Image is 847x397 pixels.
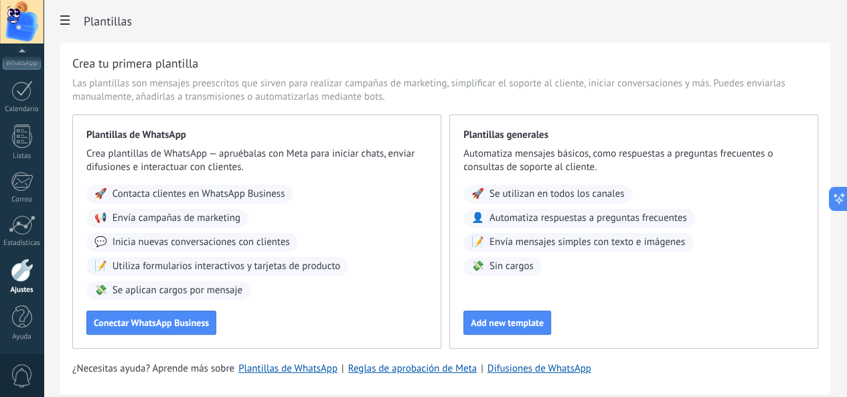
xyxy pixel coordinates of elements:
[489,260,534,273] span: Sin cargos
[94,187,107,201] span: 🚀
[72,362,818,376] div: | |
[112,260,341,273] span: Utiliza formularios interactivos y tarjetas de producto
[3,286,42,295] div: Ajustes
[86,311,216,335] button: Conectar WhatsApp Business
[72,362,234,376] span: ¿Necesitas ayuda? Aprende más sobre
[348,362,477,375] a: Reglas de aprobación de Meta
[463,129,804,142] span: Plantillas generales
[489,212,687,225] span: Automatiza respuestas a preguntas frecuentes
[471,212,484,225] span: 👤
[487,362,591,375] a: Difusiones de WhatsApp
[94,318,209,327] span: Conectar WhatsApp Business
[112,212,240,225] span: Envía campañas de marketing
[471,236,484,249] span: 📝
[86,147,427,174] span: Crea plantillas de WhatsApp — apruébalas con Meta para iniciar chats, enviar difusiones e interac...
[86,129,427,142] span: Plantillas de WhatsApp
[471,187,484,201] span: 🚀
[489,236,685,249] span: Envía mensajes simples con texto e imágenes
[471,318,544,327] span: Add new template
[84,8,830,35] h2: Plantillas
[94,236,107,249] span: 💬
[489,187,625,201] span: Se utilizan en todos los canales
[94,260,107,273] span: 📝
[72,77,818,104] span: Las plantillas son mensajes preescritos que sirven para realizar campañas de marketing, simplific...
[3,105,42,114] div: Calendario
[72,55,198,72] h3: Crea tu primera plantilla
[112,236,290,249] span: Inicia nuevas conversaciones con clientes
[471,260,484,273] span: 💸
[112,187,285,201] span: Contacta clientes en WhatsApp Business
[3,152,42,161] div: Listas
[463,311,551,335] button: Add new template
[94,284,107,297] span: 💸
[3,239,42,248] div: Estadísticas
[238,362,337,375] a: Plantillas de WhatsApp
[94,212,107,225] span: 📢
[112,284,242,297] span: Se aplican cargos por mensaje
[463,147,804,174] span: Automatiza mensajes básicos, como respuestas a preguntas frecuentes o consultas de soporte al cli...
[3,195,42,204] div: Correo
[3,333,42,341] div: Ayuda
